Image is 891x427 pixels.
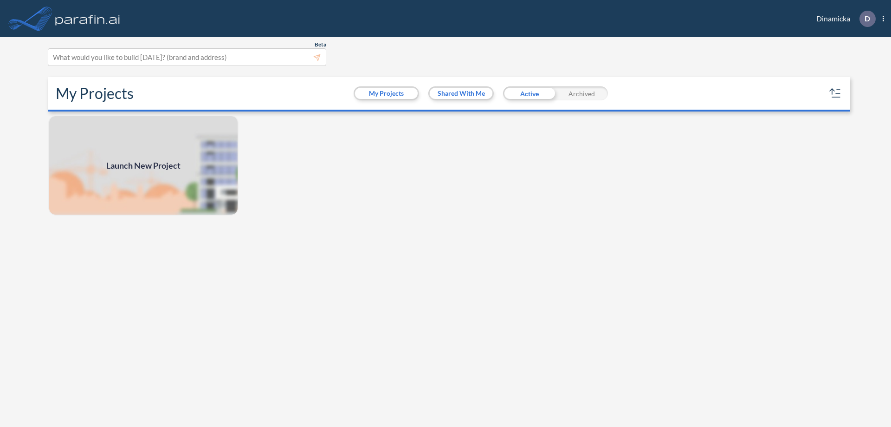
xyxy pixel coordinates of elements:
[53,9,122,28] img: logo
[555,86,608,100] div: Archived
[503,86,555,100] div: Active
[56,85,134,102] h2: My Projects
[355,88,418,99] button: My Projects
[48,115,239,216] img: add
[430,88,492,99] button: Shared With Me
[48,115,239,216] a: Launch New Project
[865,14,870,23] p: D
[802,11,884,27] div: Dinamicka
[315,41,326,48] span: Beta
[828,86,843,101] button: sort
[106,159,181,172] span: Launch New Project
